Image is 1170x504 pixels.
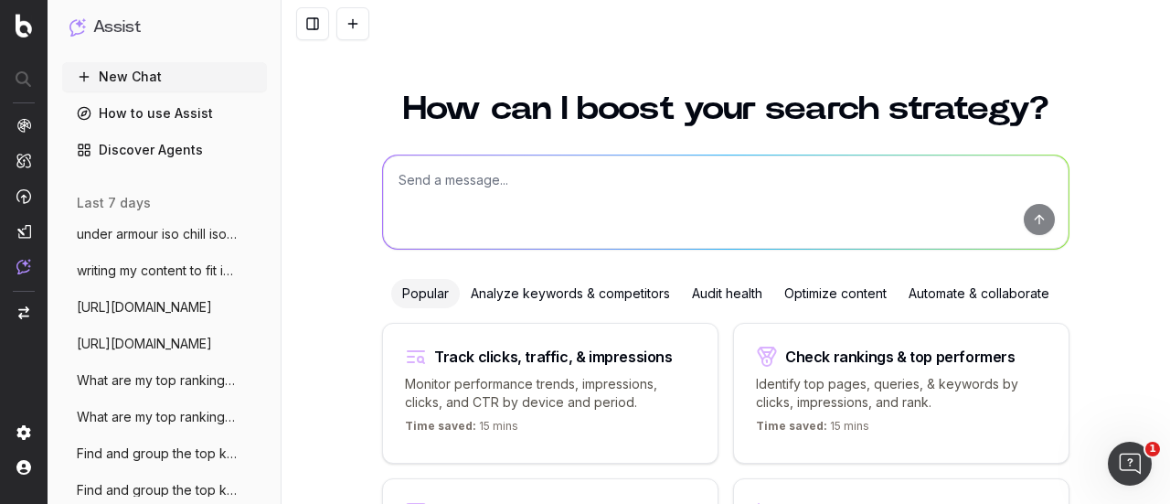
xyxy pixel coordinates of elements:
[62,329,267,359] button: [URL][DOMAIN_NAME]
[1108,442,1152,486] iframe: Intercom live chat
[77,298,212,316] span: [URL][DOMAIN_NAME]
[16,425,31,440] img: Setting
[756,375,1047,412] p: Identify top pages, queries, & keywords by clicks, impressions, and rank.
[756,419,827,433] span: Time saved:
[16,14,32,38] img: Botify logo
[62,135,267,165] a: Discover Agents
[785,349,1016,364] div: Check rankings & top performers
[77,194,151,212] span: last 7 days
[77,335,212,353] span: [URL][DOMAIN_NAME]
[773,279,898,308] div: Optimize content
[405,375,696,412] p: Monitor performance trends, impressions, clicks, and CTR by device and period.
[16,118,31,133] img: Analytics
[62,256,267,285] button: writing my content to fit in seo keyword
[391,279,460,308] div: Popular
[77,445,238,463] span: Find and group the top keywords for iso-
[382,92,1069,125] h1: How can I boost your search strategy?
[18,306,29,319] img: Switch project
[77,225,238,243] span: under armour iso chill iso chill under
[62,99,267,128] a: How to use Assist
[16,460,31,475] img: My account
[898,279,1060,308] div: Automate & collaborate
[460,279,681,308] div: Analyze keywords & competitors
[77,371,238,390] span: What are my top ranking pages? keywords
[69,15,260,40] button: Assist
[16,153,31,168] img: Intelligence
[16,188,31,204] img: Activation
[16,224,31,239] img: Studio
[1145,442,1160,456] span: 1
[434,349,673,364] div: Track clicks, traffic, & impressions
[62,402,267,432] button: What are my top ranking pages? [URL]
[62,293,267,322] button: [URL][DOMAIN_NAME]
[77,262,238,280] span: writing my content to fit in seo keyword
[62,366,267,395] button: What are my top ranking pages? keywords
[77,408,238,426] span: What are my top ranking pages? [URL]
[62,439,267,468] button: Find and group the top keywords for iso-
[405,419,476,433] span: Time saved:
[405,419,518,441] p: 15 mins
[16,259,31,274] img: Assist
[93,15,141,40] h1: Assist
[69,18,86,36] img: Assist
[681,279,773,308] div: Audit health
[756,419,869,441] p: 15 mins
[62,220,267,249] button: under armour iso chill iso chill under
[77,481,238,499] span: Find and group the top keywords for iso-
[62,62,267,91] button: New Chat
